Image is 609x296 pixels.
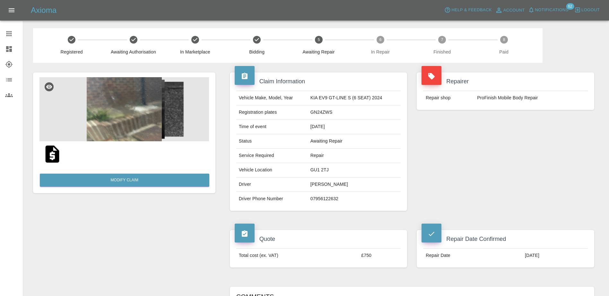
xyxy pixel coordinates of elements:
[535,6,569,14] span: Notifications
[443,5,493,15] button: Help & Feedback
[422,77,589,86] h4: Repairer
[318,37,320,42] text: 5
[235,77,403,86] h4: Claim Information
[236,105,308,120] td: Registration plates
[423,249,522,263] td: Repair Date
[236,134,308,149] td: Status
[475,49,532,55] span: Paid
[236,249,359,263] td: Total cost (ex. VAT)
[308,105,401,120] td: GN24ZWS
[42,144,63,164] img: original/12c152a9-c9c4-4cfb-9d4a-e95297b83708
[526,5,570,15] button: Notifications
[229,49,285,55] span: Bidding
[422,235,589,243] h4: Repair Date Confirmed
[441,37,443,42] text: 7
[522,249,588,263] td: [DATE]
[235,235,403,243] h4: Quote
[236,192,308,206] td: Driver Phone Number
[43,49,100,55] span: Registered
[573,5,601,15] button: Logout
[308,163,401,177] td: GU1 2TJ
[423,91,474,105] td: Repair shop
[308,91,401,105] td: KIA EV9 GT-LINE S (6 SEAT) 2024
[236,177,308,192] td: Driver
[474,91,588,105] td: ProFinish Mobile Body Repair
[503,37,505,42] text: 8
[236,149,308,163] td: Service Required
[581,6,600,14] span: Logout
[451,6,492,14] span: Help & Feedback
[308,134,401,149] td: Awaiting Repair
[40,174,209,187] a: Modify Claim
[105,49,161,55] span: Awaiting Authorisation
[414,49,470,55] span: Finished
[236,163,308,177] td: Vehicle Location
[308,149,401,163] td: Repair
[352,49,409,55] span: In Repair
[167,49,223,55] span: In Marketplace
[379,37,382,42] text: 6
[236,91,308,105] td: Vehicle Make, Model, Year
[4,3,19,18] button: Open drawer
[290,49,347,55] span: Awaiting Repair
[493,5,526,15] a: Account
[31,5,57,15] h5: Axioma
[308,120,401,134] td: [DATE]
[236,120,308,134] td: Time of event
[308,177,401,192] td: [PERSON_NAME]
[566,3,574,10] span: 62
[39,77,209,141] img: 20ee5e7a-c117-4f91-b691-2e23d8c53c91
[503,7,525,14] span: Account
[308,192,401,206] td: 07956122632
[359,249,401,263] td: £750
